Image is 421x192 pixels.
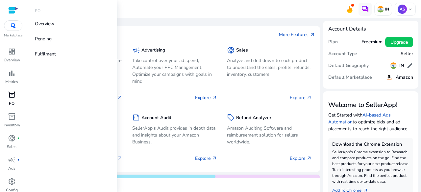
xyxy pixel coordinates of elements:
button: Upgrade [385,37,413,47]
span: arrow_outward [307,95,312,100]
p: IN [384,7,389,12]
p: Take control over your ad spend, Automate your PPC Management, Optimize your campaigns with goals... [132,57,217,85]
span: settings [8,178,16,185]
span: edit [407,62,413,69]
p: Get Started with to optimize bids and ad placements to reach the right audience [328,112,413,132]
p: Pending [35,35,52,42]
h5: Seller [401,51,413,57]
p: SellerApp's Audit provides in depth data and insights about your Amazon Business. [132,125,217,145]
p: Fulfilment [35,51,56,57]
h5: Account Type [328,51,357,57]
span: dashboard [8,48,16,55]
span: arrow_outward [310,32,315,37]
p: Amazon Auditing Software and reimbursement solution for sellers worldwide. [227,125,312,145]
h5: Account Audit [141,115,171,121]
h3: Welcome to SellerApp! [328,101,413,109]
p: Overview [35,20,54,27]
h5: Advertising [141,48,165,53]
span: arrow_outward [307,156,312,161]
span: campaign [8,156,16,164]
span: arrow_outward [212,95,217,100]
span: arrow_outward [212,156,217,161]
p: Analyze and drill down to each product to understand the sales, profits, refunds, inventory, cust... [227,57,312,78]
h5: Default Geography [328,63,369,69]
span: keyboard_arrow_down [408,7,413,12]
p: Metrics [5,79,18,85]
p: Sales [7,144,16,150]
img: amazon.svg [385,74,393,81]
span: sell [227,114,235,121]
h5: Freemium [361,39,383,45]
span: bar_chart [8,69,16,77]
span: summarize [132,114,140,121]
h4: Account Details [328,26,413,32]
h5: Sales [236,48,248,53]
h5: Download the Chrome Extension [332,142,409,147]
p: Ads [8,165,15,171]
a: AI-based Ads Automation [328,112,391,125]
a: More Featuresarrow_outward [279,31,315,38]
p: PO [35,8,40,14]
h5: Plan [328,39,338,45]
span: orders [8,91,16,99]
span: fiber_manual_record [17,159,20,161]
img: in.svg [390,62,397,69]
p: Overview [4,57,20,63]
span: inventory_2 [8,113,16,120]
span: fiber_manual_record [17,137,20,139]
p: SellerApp's Chrome extension to Research and compare products on the go. Find the best products f... [332,149,409,184]
img: QC-logo.svg [7,23,19,28]
span: Upgrade [390,39,408,46]
p: AS [398,5,407,14]
p: Marketplace [4,33,22,38]
h5: IN [399,63,404,69]
p: Inventory [4,122,20,128]
span: donut_small [227,46,235,54]
p: Explore [195,155,217,162]
img: in.svg [377,6,384,12]
h5: Default Marketplace [328,75,372,80]
span: arrow_outward [117,156,122,161]
h5: Refund Analyzer [236,115,271,121]
span: donut_small [8,134,16,142]
span: arrow_outward [117,95,122,100]
p: Explore [290,94,312,101]
span: campaign [132,46,140,54]
h5: Amazon [396,75,413,80]
p: PO [9,100,14,106]
p: Explore [290,155,312,162]
p: Explore [195,94,217,101]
